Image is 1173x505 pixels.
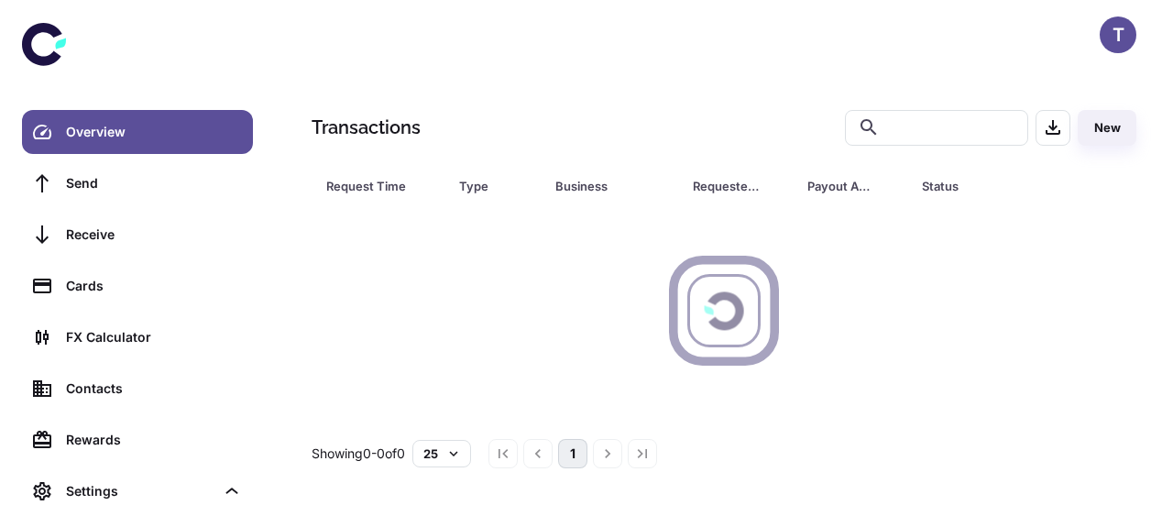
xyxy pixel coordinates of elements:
[922,173,1060,199] span: Status
[66,379,242,399] div: Contacts
[1078,110,1136,146] button: New
[922,173,1036,199] div: Status
[66,327,242,347] div: FX Calculator
[486,439,660,468] nav: pagination navigation
[459,173,510,199] div: Type
[22,367,253,411] a: Contacts
[22,264,253,308] a: Cards
[326,173,437,199] span: Request Time
[1100,16,1136,53] button: T
[66,276,242,296] div: Cards
[312,444,405,464] p: Showing 0-0 of 0
[326,173,413,199] div: Request Time
[693,173,785,199] span: Requested Amount
[22,418,253,462] a: Rewards
[66,122,242,142] div: Overview
[558,439,587,468] button: page 1
[66,430,242,450] div: Rewards
[66,173,242,193] div: Send
[22,315,253,359] a: FX Calculator
[807,173,876,199] div: Payout Amount
[693,173,762,199] div: Requested Amount
[807,173,900,199] span: Payout Amount
[66,481,214,501] div: Settings
[22,213,253,257] a: Receive
[459,173,533,199] span: Type
[412,440,471,467] button: 25
[312,114,421,141] h1: Transactions
[66,225,242,245] div: Receive
[22,161,253,205] a: Send
[22,110,253,154] a: Overview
